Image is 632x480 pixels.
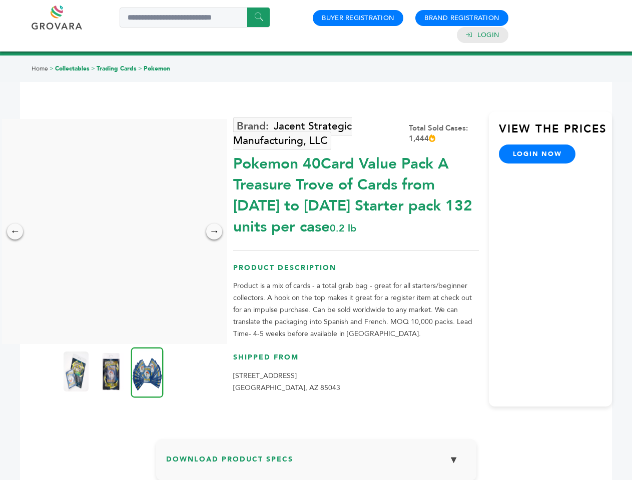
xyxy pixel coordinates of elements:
[166,449,466,478] h3: Download Product Specs
[233,352,479,370] h3: Shipped From
[55,64,90,72] a: Collectables
[206,223,222,239] div: →
[120,7,270,27] input: Search a product or brand...
[99,351,124,391] img: Pokemon 40-Card Value Pack – A Treasure Trove of Cards from 1996 to 2024 - Starter pack! 132 unit...
[499,144,576,163] a: login now
[138,64,142,72] span: >
[50,64,54,72] span: >
[233,370,479,394] p: [STREET_ADDRESS] [GEOGRAPHIC_DATA], AZ 85043
[64,351,89,391] img: Pokemon 40-Card Value Pack – A Treasure Trove of Cards from 1996 to 2024 - Starter pack! 132 unit...
[131,347,164,397] img: Pokemon 40-Card Value Pack – A Treasure Trove of Cards from 1996 to 2024 - Starter pack! 132 unit...
[7,223,23,239] div: ←
[330,221,356,235] span: 0.2 lb
[97,64,137,72] a: Trading Cards
[409,123,479,144] div: Total Sold Cases: 1,444
[32,64,48,72] a: Home
[233,280,479,340] p: Product is a mix of cards - a total grab bag - great for all starters/beginner collectors. A hook...
[233,263,479,280] h3: Product Description
[233,148,479,237] div: Pokemon 40Card Value Pack A Treasure Trove of Cards from [DATE] to [DATE] Starter pack 132 units ...
[441,449,466,470] button: ▼
[477,30,499,39] a: Login
[91,64,95,72] span: >
[322,13,394,22] a: Buyer Registration
[424,13,499,22] a: Brand Registration
[233,117,352,150] a: Jacent Strategic Manufacturing, LLC
[499,121,612,144] h3: View the Prices
[144,64,170,72] a: Pokemon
